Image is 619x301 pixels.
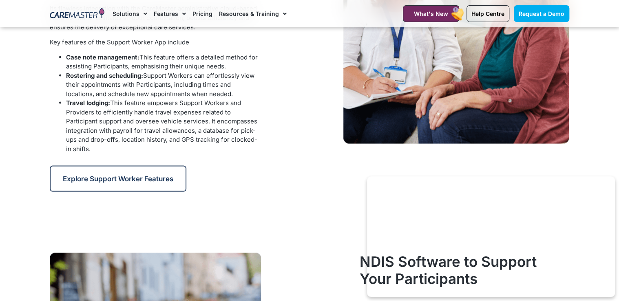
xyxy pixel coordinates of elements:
a: Explore Support Worker Features [50,165,186,191]
b: Rostering and scheduling: [66,71,143,79]
span: This feature offers a detailed method for assisting Participants, emphasising their unique needs. [66,53,258,70]
span: What's New [414,10,448,17]
a: Help Centre [466,5,509,22]
iframe: Popup CTA [367,176,615,297]
a: What's New [403,5,459,22]
span: Explore Support Worker Features [63,174,173,182]
h2: NDIS Software to Support Your Participants [360,253,569,287]
a: Request a Demo [514,5,569,22]
span: Request a Demo [519,10,564,17]
b: Travel lodging: [66,99,110,106]
img: CareMaster Logo [50,8,105,20]
span: Help Centre [471,10,504,17]
span: Support Workers can effortlessly view their appointments with Participants, including times and l... [66,71,254,97]
li: This feature empowers Support Workers and Providers to efficiently handle travel expenses related... [66,98,259,153]
b: Case note management: [66,53,139,61]
span: Key features of the Support Worker App include [50,38,189,46]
